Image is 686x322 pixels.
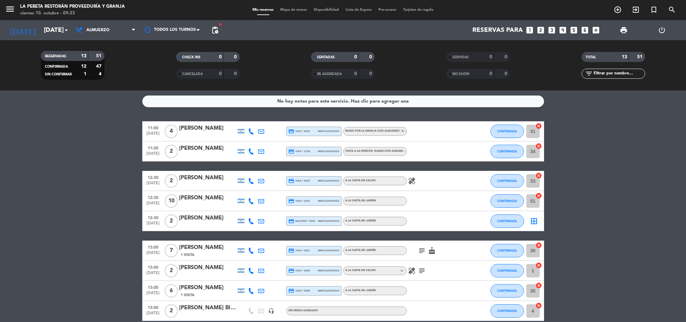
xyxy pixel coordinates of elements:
span: mercadopago [318,248,339,253]
i: credit_card [288,268,294,274]
i: credit_card [288,148,294,154]
button: CONFIRMADA [490,125,524,138]
button: CONFIRMADA [490,244,524,257]
span: CONFIRMADA [497,179,517,183]
span: 10 [165,194,178,208]
span: 7 [165,244,178,257]
div: [PERSON_NAME] [179,243,236,252]
span: 12:30 [145,173,161,181]
span: 4 [165,125,178,138]
span: CONFIRMADA [497,219,517,223]
i: add_box [592,26,600,35]
button: CONFIRMADA [490,264,524,277]
strong: 13 [81,54,86,58]
i: cancel [535,242,542,249]
i: arrow_drop_down [62,26,70,34]
i: credit_card [288,128,294,134]
button: CONFIRMADA [490,194,524,208]
span: CONFIRMADA [45,65,68,68]
span: [DATE] [145,201,161,209]
i: cancel [535,143,542,149]
strong: 4 [99,72,103,76]
span: [DATE] [145,131,161,139]
span: SERVIDAS [452,56,469,59]
strong: 0 [505,71,509,76]
span: Lista de Espera [342,8,375,12]
span: SENTADAS [317,56,335,59]
div: No hay notas para este servicio. Haz clic para agregar una [277,98,409,105]
span: SIN CONFIRMAR [45,73,72,76]
span: 6 [165,284,178,298]
input: Filtrar por nombre... [593,70,645,77]
span: 1 Visita [181,293,194,298]
span: Sin menú asignado [288,309,318,312]
i: healing [408,267,416,275]
strong: 0 [489,71,492,76]
span: visa * 8240 [288,128,310,134]
span: PASEO POR LA GRANJA CON ALMUERZO - EN JARDIN [345,130,416,132]
span: Disponibilidad [310,8,342,12]
span: v [398,267,406,275]
div: [PERSON_NAME] [179,214,236,222]
span: CONFIRMADA [497,129,517,133]
span: VISITA A LA [PERSON_NAME] CON ALMUERZO EN NUESTRO RESTAURANT - EN SALON [345,150,461,152]
span: CONFIRMADA [497,309,517,313]
strong: 0 [354,55,357,59]
span: 12:30 [145,193,161,201]
i: credit_card [288,248,294,254]
span: mercadopago [318,219,339,223]
span: Pre-acceso [375,8,400,12]
strong: 0 [219,71,222,76]
span: mercadopago [318,179,339,183]
i: subject [418,247,426,255]
span: 13:00 [145,263,161,271]
span: RESERVADAS [45,55,66,58]
strong: 12 [81,64,86,69]
div: [PERSON_NAME] [179,194,236,202]
i: looks_5 [569,26,578,35]
i: menu [5,4,15,14]
div: [PERSON_NAME] BIG BOX [179,304,236,312]
span: 1 [400,268,402,273]
span: 13:00 [145,283,161,291]
span: Tarjetas de regalo [400,8,437,12]
span: [DATE] [145,221,161,229]
i: add_circle_outline [614,6,622,14]
span: master * 5065 [288,218,315,224]
span: mercadopago [318,199,339,203]
i: healing [408,177,416,185]
span: 2 [165,145,178,158]
strong: 0 [505,55,509,59]
span: 2 [165,304,178,318]
i: cancel [535,172,542,179]
span: CONFIRMADA [497,149,517,153]
span: [DATE] [145,181,161,189]
span: Mapa de mesas [277,8,310,12]
i: looks_3 [547,26,556,35]
span: A LA CARTA EN SALON [345,269,376,272]
strong: 0 [234,71,238,76]
button: CONFIRMADA [490,284,524,298]
strong: 51 [96,54,103,58]
span: visa * 6306 [288,268,310,274]
span: Almuerzo [86,28,109,33]
i: looks_4 [558,26,567,35]
strong: 0 [219,55,222,59]
i: cancel [535,262,542,269]
i: power_settings_new [658,26,666,34]
strong: 0 [369,55,373,59]
span: 2 [165,264,178,277]
div: LOG OUT [643,20,681,40]
span: NO SHOW [452,72,469,76]
span: 13:00 [145,243,161,251]
span: visa * 9675 [288,178,310,184]
span: TOTAL [586,56,596,59]
i: credit_card [288,178,294,184]
span: [DATE] [145,151,161,159]
span: mercadopago [318,288,339,293]
strong: 13 [622,55,627,59]
i: looks_one [525,26,534,35]
span: Mis reservas [249,8,277,12]
span: 1 Visita [181,252,194,258]
span: visa * 0191 [288,198,310,204]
